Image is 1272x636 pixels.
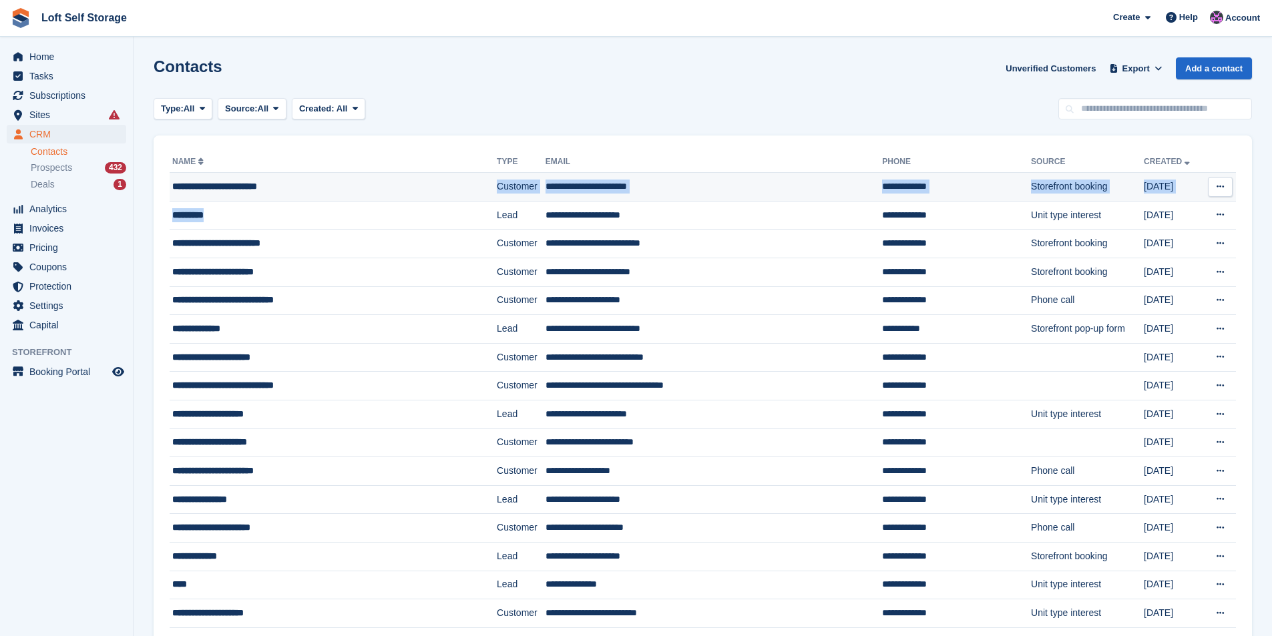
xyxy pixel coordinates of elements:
span: All [184,102,195,115]
span: Deals [31,178,55,191]
td: Customer [497,230,546,258]
td: Phone call [1031,514,1144,543]
td: Lead [497,571,546,599]
span: Tasks [29,67,110,85]
span: Booking Portal [29,362,110,381]
a: Preview store [110,364,126,380]
td: Lead [497,542,546,571]
span: All [337,103,348,113]
td: Phone call [1031,457,1144,486]
a: menu [7,316,126,334]
td: Customer [497,514,546,543]
td: Customer [497,343,546,372]
button: Created: All [292,98,365,120]
td: [DATE] [1144,372,1203,400]
a: Unverified Customers [1000,57,1101,79]
td: [DATE] [1144,571,1203,599]
span: Help [1179,11,1198,24]
a: Loft Self Storage [36,7,132,29]
td: [DATE] [1144,201,1203,230]
a: Deals 1 [31,178,126,192]
td: [DATE] [1144,599,1203,628]
th: Email [546,151,882,173]
span: Storefront [12,346,133,359]
a: menu [7,200,126,218]
td: Phone call [1031,286,1144,315]
button: Source: All [218,98,286,120]
td: Storefront booking [1031,258,1144,286]
span: Account [1225,11,1260,25]
a: menu [7,258,126,276]
td: Storefront booking [1031,230,1144,258]
button: Type: All [154,98,212,120]
td: [DATE] [1144,173,1203,202]
span: Coupons [29,258,110,276]
span: Pricing [29,238,110,257]
a: menu [7,47,126,66]
td: [DATE] [1144,514,1203,543]
td: Storefront pop-up form [1031,315,1144,344]
td: Unit type interest [1031,400,1144,428]
span: Invoices [29,219,110,238]
a: menu [7,238,126,257]
th: Source [1031,151,1144,173]
td: Customer [497,372,546,400]
a: menu [7,277,126,296]
a: Name [172,157,206,166]
td: [DATE] [1144,400,1203,428]
a: menu [7,67,126,85]
td: Customer [497,173,546,202]
span: Created: [299,103,335,113]
div: 1 [114,179,126,190]
span: Sites [29,105,110,124]
td: [DATE] [1144,343,1203,372]
a: Prospects 432 [31,161,126,175]
span: Subscriptions [29,86,110,105]
span: All [258,102,269,115]
td: Unit type interest [1031,571,1144,599]
td: Lead [497,201,546,230]
span: Settings [29,296,110,315]
a: menu [7,105,126,124]
span: Export [1122,62,1150,75]
span: Source: [225,102,257,115]
span: Home [29,47,110,66]
td: Customer [497,286,546,315]
td: [DATE] [1144,258,1203,286]
a: menu [7,362,126,381]
img: Amy Wright [1210,11,1223,24]
td: [DATE] [1144,286,1203,315]
td: Storefront booking [1031,173,1144,202]
th: Type [497,151,546,173]
td: Customer [497,457,546,486]
td: Unit type interest [1031,485,1144,514]
td: Storefront booking [1031,542,1144,571]
a: Created [1144,157,1193,166]
div: 432 [105,162,126,174]
td: Customer [497,428,546,457]
span: Capital [29,316,110,334]
a: Add a contact [1176,57,1252,79]
td: [DATE] [1144,315,1203,344]
button: Export [1106,57,1165,79]
td: Lead [497,400,546,428]
td: Customer [497,599,546,628]
a: Contacts [31,145,126,158]
img: stora-icon-8386f47178a22dfd0bd8f6a31ec36ba5ce8667c1dd55bd0f319d3a0aa187defe.svg [11,8,31,28]
td: Customer [497,258,546,286]
span: CRM [29,125,110,143]
a: menu [7,125,126,143]
span: Create [1113,11,1140,24]
td: [DATE] [1144,485,1203,514]
td: Unit type interest [1031,201,1144,230]
td: [DATE] [1144,428,1203,457]
a: menu [7,219,126,238]
td: Unit type interest [1031,599,1144,628]
a: menu [7,86,126,105]
a: menu [7,296,126,315]
td: Lead [497,485,546,514]
i: Smart entry sync failures have occurred [109,109,120,120]
td: Lead [497,315,546,344]
span: Prospects [31,162,72,174]
td: [DATE] [1144,230,1203,258]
